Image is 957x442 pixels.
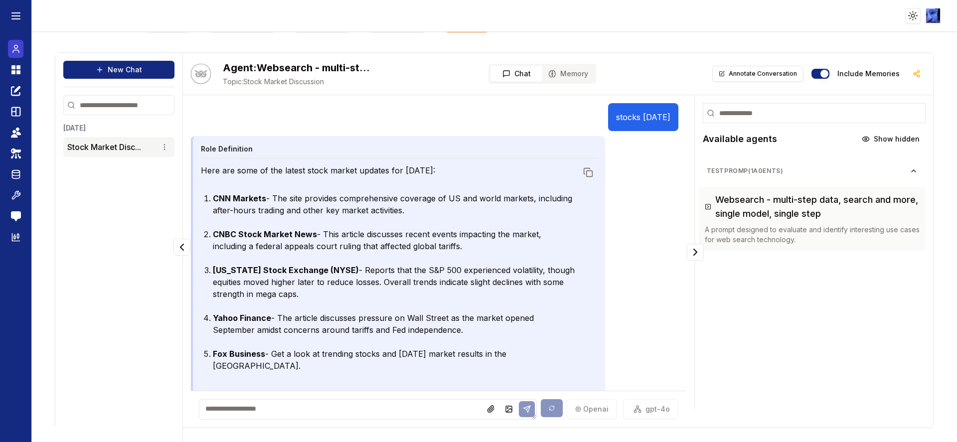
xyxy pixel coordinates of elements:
[67,141,141,153] button: Stock Market Disc...
[715,193,920,221] h3: Websearch - multi-step data, search and more, single model, single step
[213,313,271,323] a: Yahoo Finance
[223,61,372,75] h2: Websearch - multi-step data, search and more, single model, single step
[213,265,359,275] a: [US_STATE] Stock Exchange (NYSE)
[707,167,910,175] span: testpromp ( 1 agents)
[705,225,920,245] p: A prompt designed to evaluate and identify interesting use cases for web search technology.
[514,69,531,79] span: Chat
[699,163,926,179] button: testpromp(1agents)
[201,164,577,176] p: Here are some of the latest stock market updates for [DATE]:
[213,229,317,239] a: CNBC Stock Market News
[703,132,777,146] h2: Available agents
[191,64,211,84] img: Bot
[874,134,920,144] span: Show hidden
[712,66,803,82] button: Annotate Conversation
[173,239,190,256] button: Collapse panel
[11,211,21,221] img: feedback
[213,193,266,203] a: CNN Markets
[213,192,577,216] p: - The site provides comprehensive coverage of US and world markets, including after-hours trading...
[213,312,577,336] p: - The article discusses pressure on Wall Street as the market opened September amidst concerns ar...
[856,131,926,147] button: Show hidden
[201,144,253,154] h4: Role Definition
[687,244,704,261] button: Collapse panel
[811,69,829,79] button: Include memories in the messages below
[63,123,174,133] h3: [DATE]
[837,70,900,77] label: Include memories in the messages below
[191,64,211,84] button: Talk with Hootie
[560,69,588,79] span: Memory
[213,228,577,252] p: - This article discusses recent events impacting the market, including a federal appeals court ru...
[616,111,670,123] p: stocks [DATE]
[159,141,170,153] button: Conversation options
[213,264,577,300] p: - Reports that the S&P 500 experienced volatility, though equities moved higher later to reduce l...
[223,77,372,87] span: Stock Market Discussion
[63,61,174,79] button: New Chat
[213,349,265,359] a: Fox Business
[213,348,577,372] p: - Get a look at trending stocks and [DATE] market results in the [GEOGRAPHIC_DATA].
[926,8,941,23] img: ACg8ocLIQrZOk08NuYpm7ecFLZE0xiClguSD1EtfFjuoGWgIgoqgD8A6FQ=s96-c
